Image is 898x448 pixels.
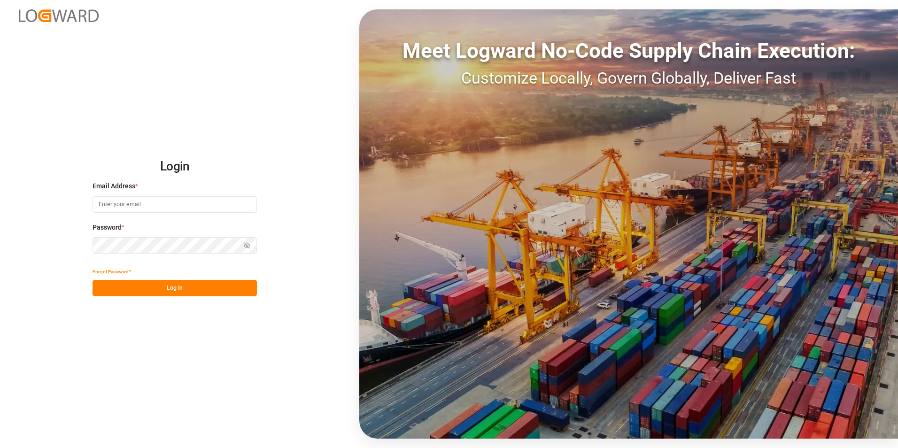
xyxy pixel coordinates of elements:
[93,263,131,280] button: Forgot Password?
[93,223,122,232] span: Password
[19,9,99,22] img: Logward_new_orange.png
[93,181,135,191] span: Email Address
[359,66,898,90] div: Customize Locally, Govern Globally, Deliver Fast
[359,35,898,66] div: Meet Logward No-Code Supply Chain Execution:
[93,196,257,213] input: Enter your email
[93,280,257,296] button: Log In
[93,152,257,182] h2: Login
